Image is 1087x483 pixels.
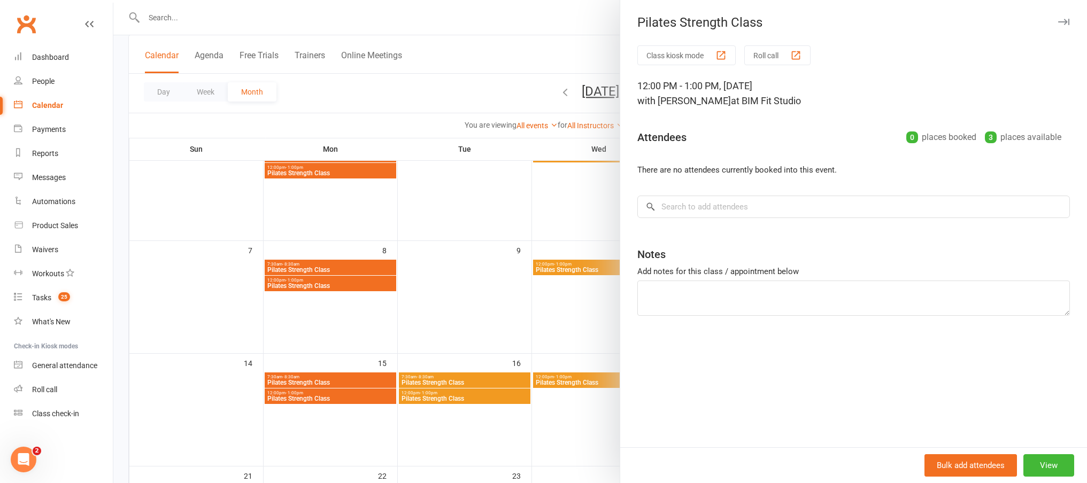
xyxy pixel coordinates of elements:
[744,45,811,65] button: Roll call
[14,238,113,262] a: Waivers
[14,310,113,334] a: What's New
[14,402,113,426] a: Class kiosk mode
[637,130,687,145] div: Attendees
[1023,454,1074,477] button: View
[637,196,1070,218] input: Search to add attendees
[14,45,113,69] a: Dashboard
[33,447,41,455] span: 2
[32,361,97,370] div: General attendance
[32,101,63,110] div: Calendar
[14,142,113,166] a: Reports
[32,269,64,278] div: Workouts
[14,214,113,238] a: Product Sales
[637,265,1070,278] div: Add notes for this class / appointment below
[906,131,918,143] div: 0
[32,317,71,326] div: What's New
[32,125,66,134] div: Payments
[637,79,1070,108] div: 12:00 PM - 1:00 PM, [DATE]
[32,293,51,302] div: Tasks
[637,95,731,106] span: with [PERSON_NAME]
[906,130,976,145] div: places booked
[14,69,113,94] a: People
[985,131,997,143] div: 3
[32,385,57,394] div: Roll call
[58,292,70,301] span: 25
[14,286,113,310] a: Tasks 25
[32,149,58,158] div: Reports
[14,94,113,118] a: Calendar
[14,354,113,378] a: General attendance kiosk mode
[637,247,666,262] div: Notes
[731,95,801,106] span: at BIM Fit Studio
[620,15,1087,30] div: Pilates Strength Class
[924,454,1017,477] button: Bulk add attendees
[14,166,113,190] a: Messages
[637,45,736,65] button: Class kiosk mode
[13,11,40,37] a: Clubworx
[32,53,69,61] div: Dashboard
[32,77,55,85] div: People
[14,190,113,214] a: Automations
[637,163,1070,176] li: There are no attendees currently booked into this event.
[11,447,36,472] iframe: Intercom live chat
[14,118,113,142] a: Payments
[14,378,113,402] a: Roll call
[985,130,1061,145] div: places available
[32,245,58,254] div: Waivers
[14,262,113,286] a: Workouts
[32,409,79,418] div: Class check-in
[32,221,78,230] div: Product Sales
[32,197,75,206] div: Automations
[32,173,66,182] div: Messages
